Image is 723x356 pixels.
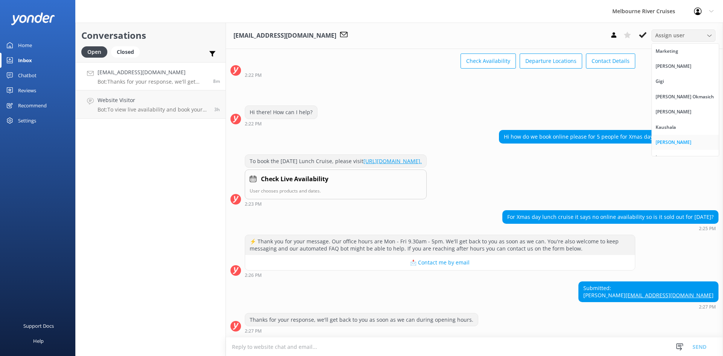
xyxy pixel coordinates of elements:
[656,124,676,131] div: Kaushala
[245,106,317,119] div: Hi there! How can I help?
[98,96,209,104] h4: Website Visitor
[656,78,664,85] div: Gigi
[18,53,32,68] div: Inbox
[233,31,336,41] h3: [EMAIL_ADDRESS][DOMAIN_NAME]
[656,47,678,55] div: Marketing
[98,68,207,76] h4: [EMAIL_ADDRESS][DOMAIN_NAME]
[18,113,36,128] div: Settings
[245,313,478,326] div: Thanks for your response, we'll get back to you as soon as we can during opening hours.
[245,202,262,206] strong: 2:23 PM
[81,47,111,56] a: Open
[245,155,426,168] div: To book the [DATE] Lunch Cruise, please visit
[261,174,328,184] h4: Check Live Availability
[18,38,32,53] div: Home
[76,62,226,90] a: [EMAIL_ADDRESS][DOMAIN_NAME]Bot:Thanks for your response, we'll get back to you as soon as we can...
[245,235,635,255] div: ⚡ Thank you for your message. Our office hours are Mon - Fri 9.30am - 5pm. We'll get back to you ...
[699,226,716,231] strong: 2:25 PM
[18,98,47,113] div: Recommend
[81,46,107,58] div: Open
[245,273,262,278] strong: 2:26 PM
[520,53,582,69] button: Departure Locations
[23,318,54,333] div: Support Docs
[76,90,226,119] a: Website VisitorBot:To view live availability and book your Spirit of Melbourne Dinner Cruise, ple...
[503,211,718,223] div: For Xmas day lunch cruise it says no online availability so is it sold out for [DATE]?
[656,93,714,101] div: [PERSON_NAME] Okmasich
[250,187,422,194] p: User chooses products and dates.
[579,282,718,302] div: Submitted: [PERSON_NAME]
[33,333,44,348] div: Help
[81,28,220,43] h2: Conversations
[245,255,635,270] button: 📩 Contact me by email
[98,78,207,85] p: Bot: Thanks for your response, we'll get back to you as soon as we can during opening hours.
[214,106,220,113] span: 11:29am 11-Aug-2025 (UTC +10:00) Australia/Sydney
[245,72,635,78] div: 02:22pm 11-Aug-2025 (UTC +10:00) Australia/Sydney
[699,305,716,309] strong: 2:27 PM
[502,226,718,231] div: 02:25pm 11-Aug-2025 (UTC +10:00) Australia/Sydney
[245,329,262,333] strong: 2:27 PM
[625,292,714,299] a: [EMAIL_ADDRESS][DOMAIN_NAME]
[245,121,317,126] div: 02:22pm 11-Aug-2025 (UTC +10:00) Australia/Sydney
[11,12,55,25] img: yonder-white-logo.png
[656,108,691,116] div: [PERSON_NAME]
[656,154,666,161] div: Inna
[98,106,209,113] p: Bot: To view live availability and book your Spirit of Melbourne Dinner Cruise, please visit [URL...
[655,31,685,40] span: Assign user
[499,130,718,143] div: Hi how do we book online please for 5 people for Xmas day lunch cruise on [DATE].
[461,53,516,69] button: Check Availability
[651,29,715,41] div: Assign User
[499,145,718,151] div: 02:23pm 11-Aug-2025 (UTC +10:00) Australia/Sydney
[245,73,262,78] strong: 2:22 PM
[245,201,427,206] div: 02:23pm 11-Aug-2025 (UTC +10:00) Australia/Sydney
[245,122,262,126] strong: 2:22 PM
[111,47,143,56] a: Closed
[213,78,220,84] span: 02:27pm 11-Aug-2025 (UTC +10:00) Australia/Sydney
[578,304,718,309] div: 02:27pm 11-Aug-2025 (UTC +10:00) Australia/Sydney
[18,83,36,98] div: Reviews
[18,68,37,83] div: Chatbot
[245,328,478,333] div: 02:27pm 11-Aug-2025 (UTC +10:00) Australia/Sydney
[363,157,422,165] a: [URL][DOMAIN_NAME].
[245,272,635,278] div: 02:26pm 11-Aug-2025 (UTC +10:00) Australia/Sydney
[656,139,691,146] div: [PERSON_NAME]
[111,46,140,58] div: Closed
[586,53,635,69] button: Contact Details
[656,63,691,70] div: [PERSON_NAME]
